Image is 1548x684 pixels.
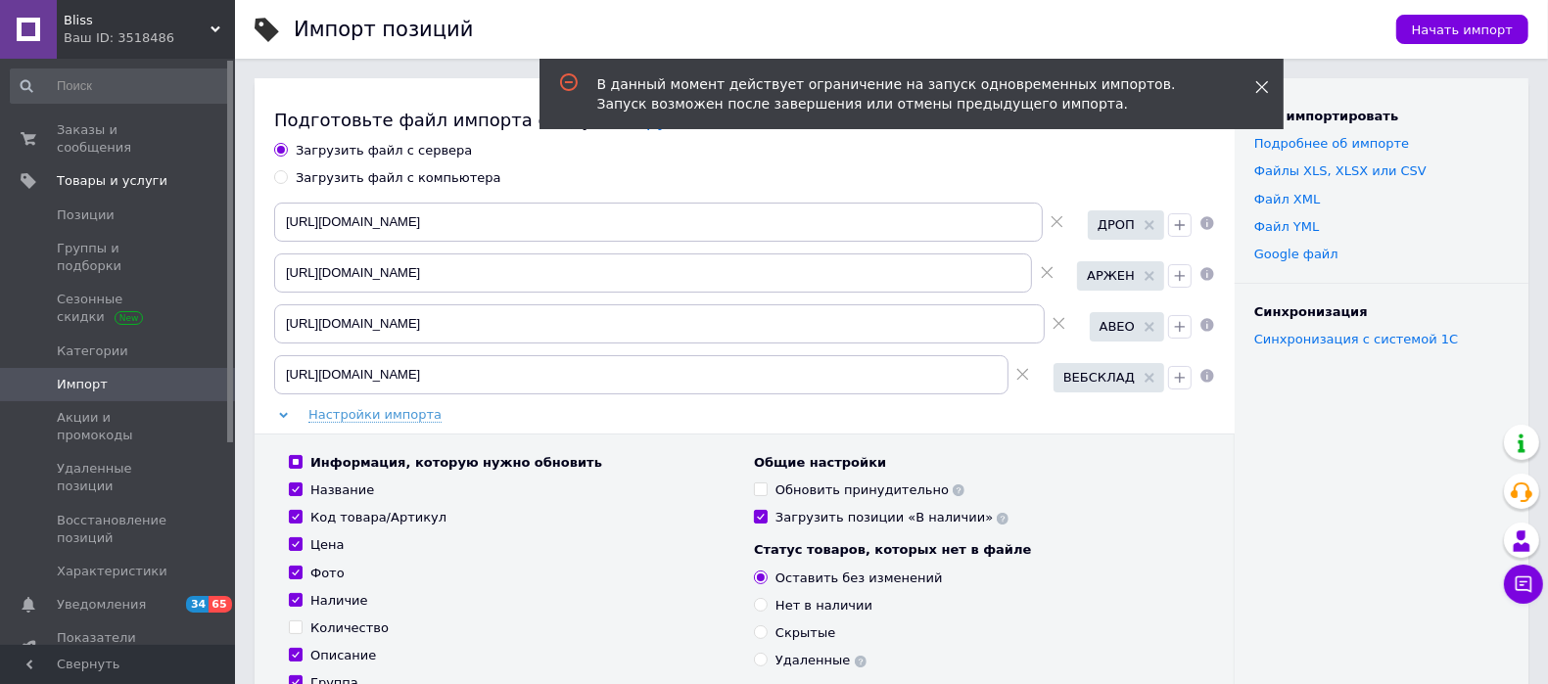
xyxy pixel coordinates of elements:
[775,481,964,499] div: Обновить принудительно
[1254,192,1320,206] a: Файл XML
[1254,136,1409,151] a: Подробнее об импорте
[310,509,446,526] div: Код товара/Артикул
[310,619,389,637] div: Количество
[1254,219,1319,234] a: Файл YML
[775,624,835,642] div: Скрытые
[1396,15,1528,44] button: Начать импорт
[57,121,181,157] span: Заказы и сообщения
[57,342,128,360] span: Категории
[57,563,167,580] span: Характеристики
[1098,216,1135,234] span: ДРОП
[57,596,146,614] span: Уведомления
[57,291,181,326] span: Сезонные скидки
[57,206,115,224] span: Позиции
[1100,318,1135,336] span: АВЕО
[310,481,374,499] div: Название
[296,169,501,187] div: Загрузить файл с компьютера
[310,647,376,664] div: Описание
[775,509,1009,526] div: Загрузить позиции «В наличии»
[1063,369,1135,387] span: ВЕБСКЛАД
[294,18,473,41] h1: Импорт позиций
[1504,565,1543,604] button: Чат с покупателем
[308,407,442,423] span: Настройки импорта
[209,596,231,613] span: 65
[57,240,181,275] span: Группы и подборки
[57,629,181,664] span: Показатели работы компании
[186,596,209,613] span: 34
[310,565,345,582] div: Фото
[1412,23,1513,37] span: Начать импорт
[775,597,872,615] div: Нет в наличии
[274,203,1043,242] input: Укажите ссылку
[775,570,943,587] div: Оставить без изменений
[274,304,1045,343] input: Укажите ссылку
[1254,303,1509,321] div: Синхронизация
[310,454,602,472] div: Информация, которую нужно обновить
[57,172,167,190] span: Товары и услуги
[57,376,108,393] span: Импорт
[57,409,181,444] span: Акции и промокоды
[64,29,235,47] div: Ваш ID: 3518486
[1254,163,1427,178] a: Файлы ХLS, XLSX или CSV
[1254,108,1509,125] div: Как импортировать
[274,108,1215,132] div: Подготовьте файл импорта следуя
[1254,332,1458,346] a: Синхронизация с системой 1С
[597,74,1206,114] div: В данный момент действует ограничение на запуск одновременных импортов. Запуск возможен после зав...
[754,454,1199,472] div: Общие настройки
[10,68,231,104] input: Поиск
[274,355,1009,394] input: Укажите ссылку
[310,592,368,610] div: Наличие
[775,652,867,669] div: Удаленные
[754,541,1199,559] div: Статус товаров, которых нет в файле
[57,460,181,495] span: Удаленные позиции
[1087,267,1135,285] span: АРЖЕН
[64,12,211,29] span: Bliss
[274,253,1032,293] input: Укажите ссылку
[57,512,181,547] span: Восстановление позиций
[1254,247,1338,261] a: Google файл
[296,142,472,160] div: Загрузить файл с сервера
[310,536,345,554] div: Цена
